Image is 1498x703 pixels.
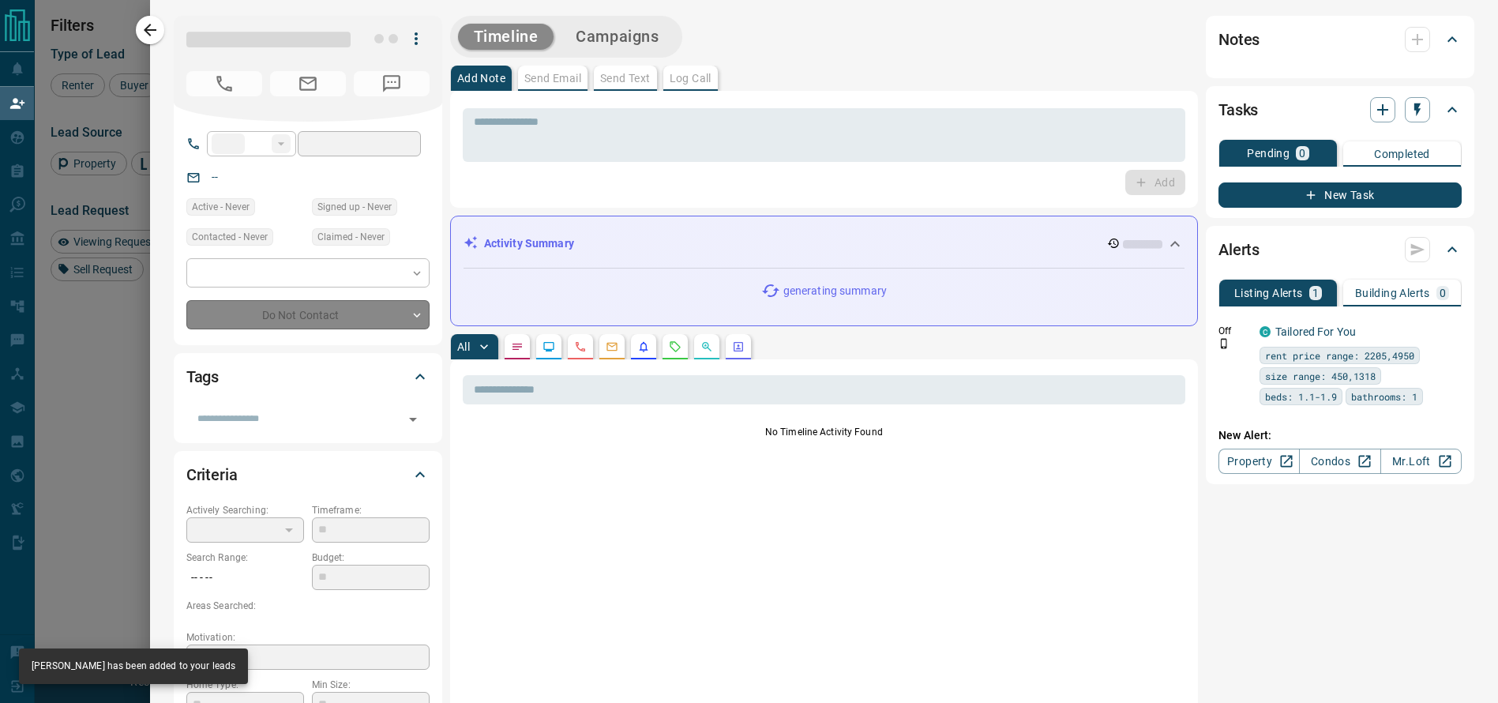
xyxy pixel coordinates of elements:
[1247,148,1290,159] p: Pending
[1374,148,1430,160] p: Completed
[270,71,346,96] span: No Email
[560,24,674,50] button: Campaigns
[186,364,219,389] h2: Tags
[186,599,430,613] p: Areas Searched:
[1218,97,1258,122] h2: Tasks
[1275,325,1356,338] a: Tailored For You
[1355,288,1430,299] p: Building Alerts
[186,551,304,565] p: Search Range:
[1351,389,1417,404] span: bathrooms: 1
[186,456,430,494] div: Criteria
[457,73,505,84] p: Add Note
[1218,449,1300,474] a: Property
[312,678,430,692] p: Min Size:
[186,462,238,487] h2: Criteria
[458,24,554,50] button: Timeline
[192,229,268,245] span: Contacted - Never
[186,630,430,645] p: Motivation:
[1218,338,1230,349] svg: Push Notification Only
[186,565,304,591] p: -- - --
[1265,389,1337,404] span: beds: 1.1-1.9
[574,340,587,353] svg: Calls
[1299,148,1305,159] p: 0
[312,551,430,565] p: Budget:
[1265,368,1376,384] span: size range: 450,1318
[1218,91,1462,129] div: Tasks
[484,235,574,252] p: Activity Summary
[700,340,713,353] svg: Opportunities
[1234,288,1303,299] p: Listing Alerts
[637,340,650,353] svg: Listing Alerts
[186,71,262,96] span: No Number
[511,340,524,353] svg: Notes
[1299,449,1380,474] a: Condos
[543,340,555,353] svg: Lead Browsing Activity
[186,503,304,517] p: Actively Searching:
[606,340,618,353] svg: Emails
[457,341,470,352] p: All
[1218,237,1260,262] h2: Alerts
[312,503,430,517] p: Timeframe:
[783,283,887,299] p: generating summary
[1218,21,1462,58] div: Notes
[402,408,424,430] button: Open
[354,71,430,96] span: No Number
[1218,427,1462,444] p: New Alert:
[192,199,250,215] span: Active - Never
[1260,326,1271,337] div: condos.ca
[669,340,681,353] svg: Requests
[1440,288,1446,299] p: 0
[317,199,392,215] span: Signed up - Never
[317,229,385,245] span: Claimed - Never
[1265,348,1414,363] span: rent price range: 2205,4950
[464,229,1185,258] div: Activity Summary
[32,653,235,679] div: [PERSON_NAME] has been added to your leads
[1218,27,1260,52] h2: Notes
[732,340,745,353] svg: Agent Actions
[212,171,218,183] a: --
[1380,449,1462,474] a: Mr.Loft
[1218,182,1462,208] button: New Task
[186,358,430,396] div: Tags
[1218,324,1250,338] p: Off
[186,678,304,692] p: Home Type:
[186,300,430,329] div: Do Not Contact
[1218,231,1462,269] div: Alerts
[463,425,1185,439] p: No Timeline Activity Found
[1312,288,1319,299] p: 1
